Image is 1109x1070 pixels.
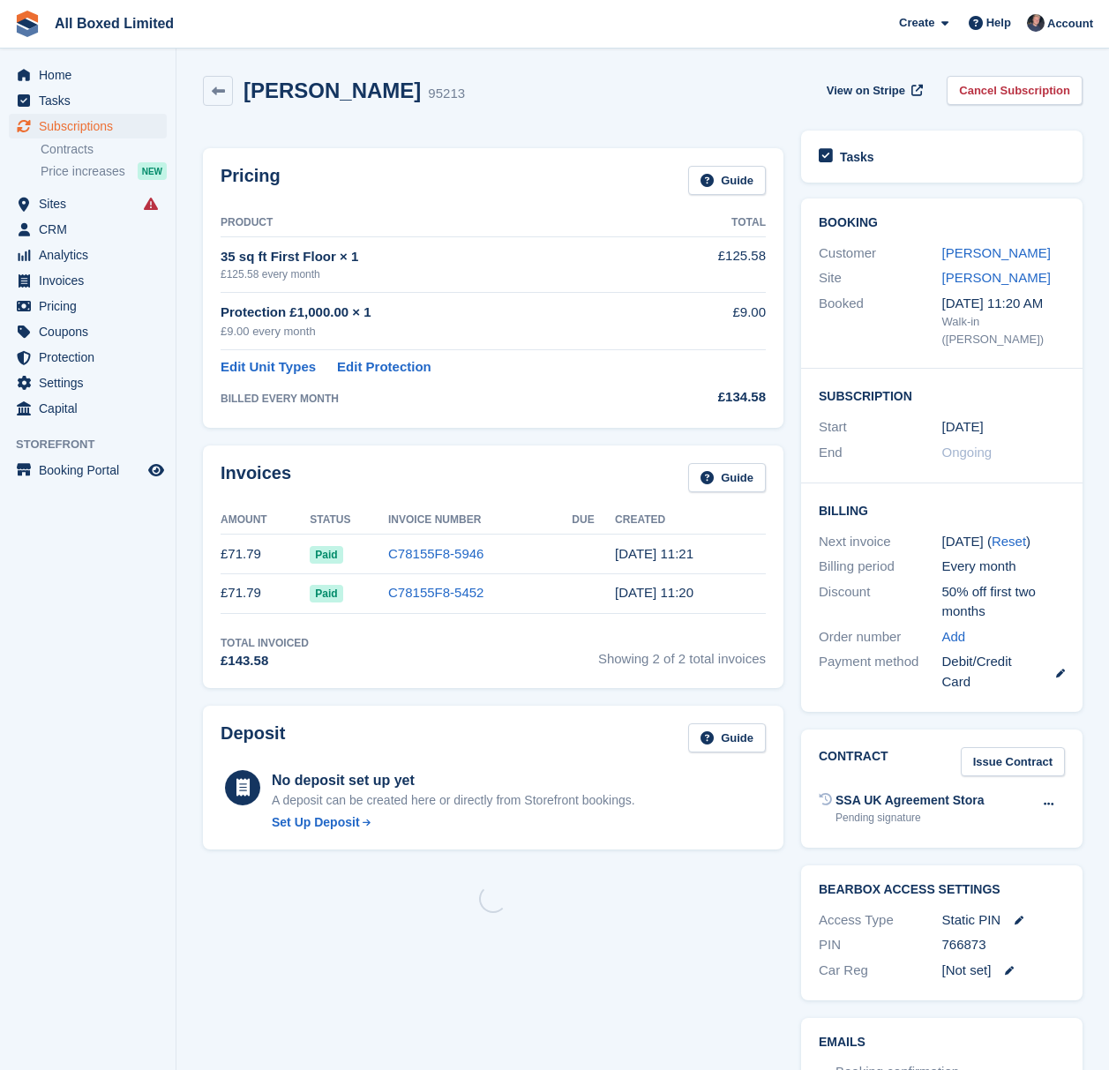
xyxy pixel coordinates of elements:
[9,217,167,242] a: menu
[942,445,993,460] span: Ongoing
[221,723,285,752] h2: Deposit
[221,357,316,378] a: Edit Unit Types
[388,506,572,535] th: Invoice Number
[244,79,421,102] h2: [PERSON_NAME]
[835,810,985,826] div: Pending signature
[310,546,342,564] span: Paid
[310,506,388,535] th: Status
[942,652,1066,692] div: Debit/Credit Card
[665,387,766,408] div: £134.58
[39,294,145,318] span: Pricing
[221,209,665,237] th: Product
[221,166,281,195] h2: Pricing
[819,961,942,981] div: Car Reg
[665,209,766,237] th: Total
[428,84,465,104] div: 95213
[9,88,167,113] a: menu
[942,532,1066,552] div: [DATE] ( )
[39,319,145,344] span: Coupons
[947,76,1083,105] a: Cancel Subscription
[221,247,665,267] div: 35 sq ft First Floor × 1
[39,345,145,370] span: Protection
[221,506,310,535] th: Amount
[144,197,158,211] i: Smart entry sync failures have occurred
[688,723,766,752] a: Guide
[819,243,942,264] div: Customer
[819,883,1065,897] h2: BearBox Access Settings
[310,585,342,602] span: Paid
[9,458,167,483] a: menu
[388,585,483,600] a: C78155F8-5452
[9,294,167,318] a: menu
[819,582,942,622] div: Discount
[840,149,874,165] h2: Tasks
[942,294,1066,314] div: [DATE] 11:20 AM
[819,627,942,647] div: Order number
[16,436,176,453] span: Storefront
[221,635,309,651] div: Total Invoiced
[39,63,145,87] span: Home
[146,460,167,481] a: Preview store
[819,557,942,577] div: Billing period
[819,532,942,552] div: Next invoice
[272,813,635,832] a: Set Up Deposit
[819,294,942,348] div: Booked
[819,216,1065,230] h2: Booking
[819,935,942,955] div: PIN
[1027,14,1045,32] img: Dan Goss
[598,635,766,671] span: Showing 2 of 2 total invoices
[39,370,145,395] span: Settings
[41,163,125,180] span: Price increases
[819,417,942,438] div: Start
[615,546,693,561] time: 2025-08-14 10:21:14 UTC
[9,319,167,344] a: menu
[819,268,942,288] div: Site
[14,11,41,37] img: stora-icon-8386f47178a22dfd0bd8f6a31ec36ba5ce8667c1dd55bd0f319d3a0aa187defe.svg
[9,191,167,216] a: menu
[221,535,310,574] td: £71.79
[48,9,181,38] a: All Boxed Limited
[942,313,1066,348] div: Walk-in ([PERSON_NAME])
[899,14,934,32] span: Create
[665,293,766,350] td: £9.00
[942,557,1066,577] div: Every month
[221,266,665,282] div: £125.58 every month
[9,63,167,87] a: menu
[9,396,167,421] a: menu
[9,268,167,293] a: menu
[9,345,167,370] a: menu
[39,268,145,293] span: Invoices
[819,652,942,692] div: Payment method
[986,14,1011,32] span: Help
[819,443,942,463] div: End
[819,386,1065,404] h2: Subscription
[272,813,360,832] div: Set Up Deposit
[272,770,635,791] div: No deposit set up yet
[39,243,145,267] span: Analytics
[835,791,985,810] div: SSA UK Agreement Stora
[827,82,905,100] span: View on Stripe
[942,910,1066,931] div: Static PIN
[942,417,984,438] time: 2025-07-14 00:00:00 UTC
[615,506,766,535] th: Created
[942,961,1066,981] div: [Not set]
[961,747,1065,776] a: Issue Contract
[665,236,766,292] td: £125.58
[9,243,167,267] a: menu
[337,357,431,378] a: Edit Protection
[942,582,1066,622] div: 50% off first two months
[221,573,310,613] td: £71.79
[39,88,145,113] span: Tasks
[942,270,1051,285] a: [PERSON_NAME]
[819,747,888,776] h2: Contract
[39,458,145,483] span: Booking Portal
[39,114,145,138] span: Subscriptions
[688,463,766,492] a: Guide
[942,627,966,647] a: Add
[41,161,167,181] a: Price increases NEW
[9,114,167,138] a: menu
[272,791,635,810] p: A deposit can be created here or directly from Storefront bookings.
[39,217,145,242] span: CRM
[1047,15,1093,33] span: Account
[138,162,167,180] div: NEW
